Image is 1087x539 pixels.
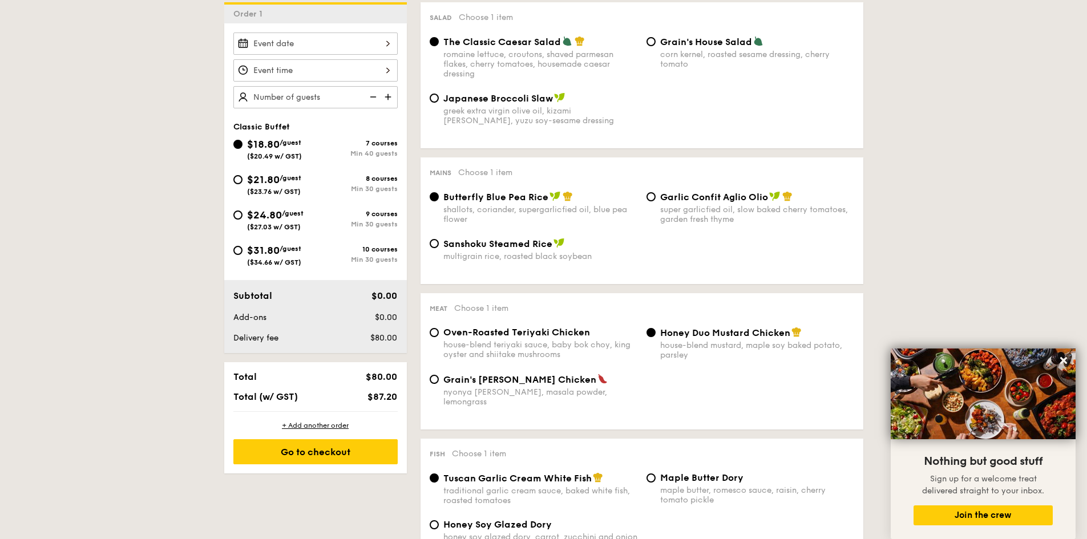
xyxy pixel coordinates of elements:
[247,138,280,151] span: $18.80
[316,220,398,228] div: Min 30 guests
[443,519,552,530] span: Honey Soy Glazed Dory
[660,37,752,47] span: Grain's House Salad
[443,238,552,249] span: Sanshoku Steamed Rice
[443,93,553,104] span: Japanese Broccoli Slaw
[430,520,439,529] input: Honey Soy Glazed Doryhoney soy glazed dory, carrot, zucchini and onion
[233,313,266,322] span: Add-ons
[443,473,592,484] span: Tuscan Garlic Cream White Fish
[660,341,854,360] div: house-blend mustard, maple soy baked potato, parsley
[371,290,397,301] span: $0.00
[316,149,398,157] div: Min 40 guests
[553,238,565,248] img: icon-vegan.f8ff3823.svg
[247,188,301,196] span: ($23.76 w/ GST)
[443,192,548,202] span: Butterfly Blue Pea Rice
[660,327,790,338] span: Honey Duo Mustard Chicken
[370,333,397,343] span: $80.00
[233,140,243,149] input: $18.80/guest($20.49 w/ GST)7 coursesMin 40 guests
[597,374,608,384] img: icon-spicy.37a8142b.svg
[443,252,637,261] div: multigrain rice, roasted black soybean
[430,473,439,483] input: Tuscan Garlic Cream White Fishtraditional garlic cream sauce, baked white fish, roasted tomatoes
[430,169,451,177] span: Mains
[430,94,439,103] input: Japanese Broccoli Slawgreek extra virgin olive oil, kizami [PERSON_NAME], yuzu soy-sesame dressing
[753,36,763,46] img: icon-vegetarian.fe4039eb.svg
[233,175,243,184] input: $21.80/guest($23.76 w/ GST)8 coursesMin 30 guests
[646,328,656,337] input: Honey Duo Mustard Chickenhouse-blend mustard, maple soy baked potato, parsley
[233,371,257,382] span: Total
[247,223,301,231] span: ($27.03 w/ GST)
[233,86,398,108] input: Number of guests
[443,106,637,125] div: greek extra virgin olive oil, kizami [PERSON_NAME], yuzu soy-sesame dressing
[430,375,439,384] input: Grain's [PERSON_NAME] Chickennyonya [PERSON_NAME], masala powder, lemongrass
[247,209,282,221] span: $24.80
[443,205,637,224] div: shallots, coriander, supergarlicfied oil, blue pea flower
[247,244,280,257] span: $31.80
[646,473,656,483] input: Maple Butter Dorymaple butter, romesco sauce, raisin, cherry tomato pickle
[891,348,1076,439] img: DSC07876-Edit02-Large.jpeg
[282,209,304,217] span: /guest
[660,472,743,483] span: Maple Butter Dory
[430,37,439,46] input: The Classic Caesar Saladromaine lettuce, croutons, shaved parmesan flakes, cherry tomatoes, house...
[375,313,397,322] span: $0.00
[922,474,1044,496] span: Sign up for a welcome treat delivered straight to your inbox.
[791,327,802,337] img: icon-chef-hat.a58ddaea.svg
[554,92,565,103] img: icon-vegan.f8ff3823.svg
[562,36,572,46] img: icon-vegetarian.fe4039eb.svg
[316,185,398,193] div: Min 30 guests
[316,139,398,147] div: 7 courses
[430,192,439,201] input: Butterfly Blue Pea Riceshallots, coriander, supergarlicfied oil, blue pea flower
[316,175,398,183] div: 8 courses
[660,50,854,69] div: corn kernel, roasted sesame dressing, cherry tomato
[549,191,561,201] img: icon-vegan.f8ff3823.svg
[660,192,768,202] span: Garlic Confit Aglio Olio
[459,13,513,22] span: Choose 1 item
[454,303,508,313] span: Choose 1 item
[381,86,398,108] img: icon-add.58712e84.svg
[443,50,637,79] div: romaine lettuce, croutons, shaved parmesan flakes, cherry tomatoes, housemade caesar dressing
[233,246,243,255] input: $31.80/guest($34.66 w/ GST)10 coursesMin 30 guests
[443,387,637,407] div: nyonya [PERSON_NAME], masala powder, lemongrass
[280,174,301,182] span: /guest
[366,371,397,382] span: $80.00
[233,122,290,132] span: Classic Buffet
[233,33,398,55] input: Event date
[443,486,637,505] div: traditional garlic cream sauce, baked white fish, roasted tomatoes
[367,391,397,402] span: $87.20
[443,340,637,359] div: house-blend teriyaki sauce, baby bok choy, king oyster and shiitake mushrooms
[233,290,272,301] span: Subtotal
[593,472,603,483] img: icon-chef-hat.a58ddaea.svg
[280,139,301,147] span: /guest
[430,450,445,458] span: Fish
[280,245,301,253] span: /guest
[430,328,439,337] input: Oven-Roasted Teriyaki Chickenhouse-blend teriyaki sauce, baby bok choy, king oyster and shiitake ...
[233,333,278,343] span: Delivery fee
[443,327,590,338] span: Oven-Roasted Teriyaki Chicken
[316,256,398,264] div: Min 30 guests
[247,258,301,266] span: ($34.66 w/ GST)
[660,485,854,505] div: maple butter, romesco sauce, raisin, cherry tomato pickle
[443,374,596,385] span: Grain's [PERSON_NAME] Chicken
[316,210,398,218] div: 9 courses
[233,439,398,464] div: Go to checkout
[247,173,280,186] span: $21.80
[563,191,573,201] img: icon-chef-hat.a58ddaea.svg
[782,191,793,201] img: icon-chef-hat.a58ddaea.svg
[430,305,447,313] span: Meat
[1054,351,1073,370] button: Close
[363,86,381,108] img: icon-reduce.1d2dbef1.svg
[769,191,781,201] img: icon-vegan.f8ff3823.svg
[430,239,439,248] input: Sanshoku Steamed Ricemultigrain rice, roasted black soybean
[458,168,512,177] span: Choose 1 item
[233,59,398,82] input: Event time
[660,205,854,224] div: super garlicfied oil, slow baked cherry tomatoes, garden fresh thyme
[430,14,452,22] span: Salad
[646,37,656,46] input: Grain's House Saladcorn kernel, roasted sesame dressing, cherry tomato
[233,9,267,19] span: Order 1
[233,210,243,220] input: $24.80/guest($27.03 w/ GST)9 coursesMin 30 guests
[575,36,585,46] img: icon-chef-hat.a58ddaea.svg
[646,192,656,201] input: Garlic Confit Aglio Oliosuper garlicfied oil, slow baked cherry tomatoes, garden fresh thyme
[443,37,561,47] span: The Classic Caesar Salad
[452,449,506,459] span: Choose 1 item
[233,421,398,430] div: + Add another order
[914,505,1053,525] button: Join the crew
[924,455,1042,468] span: Nothing but good stuff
